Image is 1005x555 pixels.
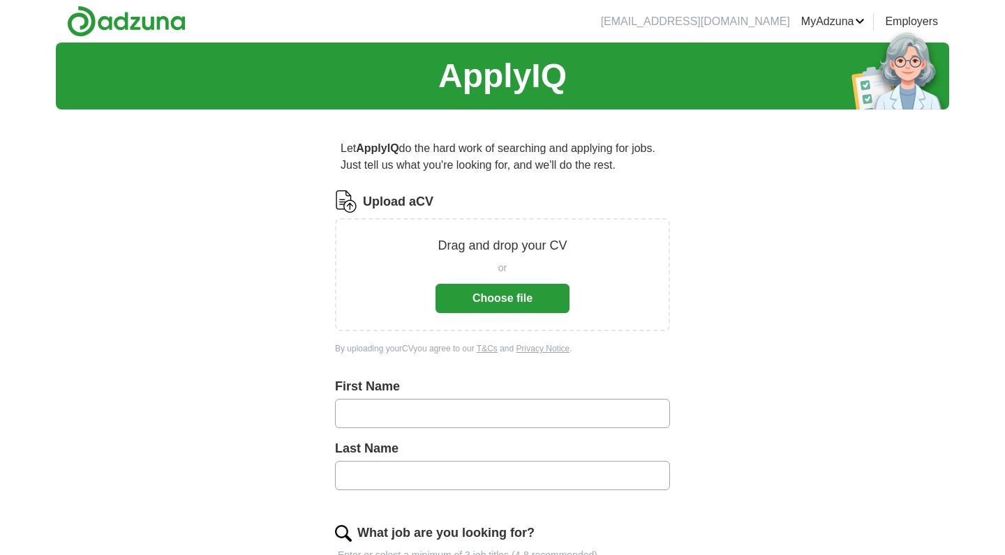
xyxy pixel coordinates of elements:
[601,13,790,30] li: [EMAIL_ADDRESS][DOMAIN_NAME]
[363,192,433,211] label: Upload a CV
[801,13,865,30] a: MyAdzuna
[335,377,670,396] label: First Name
[357,524,535,542] label: What job are you looking for?
[885,13,938,30] a: Employers
[335,135,670,179] p: Let do the hard work of searching and applying for jobs. Just tell us what you're looking for, an...
[435,284,569,313] button: Choose file
[335,525,352,542] img: search.png
[356,142,399,154] strong: ApplyIQ
[335,190,357,213] img: CV Icon
[335,439,670,458] label: Last Name
[438,51,567,101] h1: ApplyIQ
[335,342,670,355] div: By uploading your CV you agree to our and .
[516,344,570,353] a: Privacy Notice
[477,344,498,353] a: T&Cs
[438,236,567,255] p: Drag and drop your CV
[498,261,507,275] span: or
[67,6,186,37] img: Adzuna logo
